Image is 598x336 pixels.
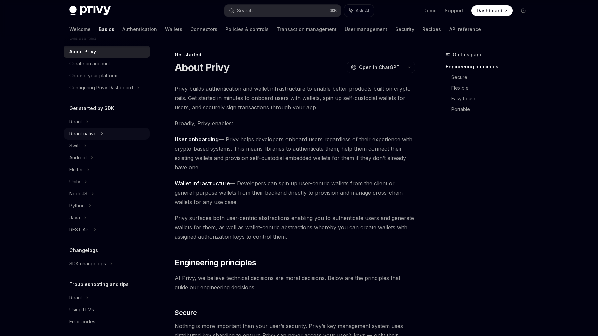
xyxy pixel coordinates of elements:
[69,260,106,268] div: SDK changelogs
[345,21,387,37] a: User management
[359,64,400,71] span: Open in ChatGPT
[64,70,149,82] a: Choose your platform
[451,93,534,104] a: Easy to use
[64,46,149,58] a: About Privy
[445,7,463,14] a: Support
[69,190,87,198] div: NodeJS
[446,61,534,72] a: Engineering principles
[69,280,129,288] h5: Troubleshooting and tips
[175,84,415,112] span: Privy builds authentication and wallet infrastructure to enable better products built on crypto r...
[69,21,91,37] a: Welcome
[451,83,534,93] a: Flexible
[64,316,149,328] a: Error codes
[395,21,414,37] a: Security
[175,136,219,143] strong: User onboarding
[64,304,149,316] a: Using LLMs
[451,104,534,115] a: Portable
[224,5,341,17] button: Search...⌘K
[451,72,534,83] a: Secure
[471,5,513,16] a: Dashboard
[64,58,149,70] a: Create an account
[69,142,80,150] div: Swift
[69,246,98,254] h5: Changelogs
[175,61,229,73] h1: About Privy
[69,48,96,56] div: About Privy
[277,21,337,37] a: Transaction management
[477,7,502,14] span: Dashboard
[69,118,82,126] div: React
[69,154,87,162] div: Android
[69,130,97,138] div: React native
[175,119,415,128] span: Broadly, Privy enables:
[453,51,483,59] span: On this page
[122,21,157,37] a: Authentication
[69,318,95,326] div: Error codes
[69,60,110,68] div: Create an account
[356,7,369,14] span: Ask AI
[518,5,529,16] button: Toggle dark mode
[69,178,80,186] div: Unity
[175,179,415,207] span: — Developers can spin up user-centric wallets from the client or general-purpose wallets from the...
[175,135,415,172] span: — Privy helps developers onboard users regardless of their experience with crypto-based systems. ...
[330,8,337,13] span: ⌘ K
[69,104,114,112] h5: Get started by SDK
[69,72,117,80] div: Choose your platform
[422,21,441,37] a: Recipes
[69,6,111,15] img: dark logo
[449,21,481,37] a: API reference
[423,7,437,14] a: Demo
[175,213,415,241] span: Privy surfaces both user-centric abstractions enabling you to authenticate users and generate wal...
[165,21,182,37] a: Wallets
[190,21,217,37] a: Connectors
[69,226,90,234] div: REST API
[99,21,114,37] a: Basics
[69,202,85,210] div: Python
[175,308,197,317] span: Secure
[175,273,415,292] span: At Privy, we believe technical decisions are moral decisions. Below are the principles that guide...
[69,294,82,302] div: React
[175,180,230,187] strong: Wallet infrastructure
[69,214,80,222] div: Java
[175,51,415,58] div: Get started
[344,5,374,17] button: Ask AI
[347,62,404,73] button: Open in ChatGPT
[225,21,269,37] a: Policies & controls
[69,306,94,314] div: Using LLMs
[69,166,83,174] div: Flutter
[69,84,133,92] div: Configuring Privy Dashboard
[175,257,256,268] span: Engineering principles
[237,7,256,15] div: Search...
